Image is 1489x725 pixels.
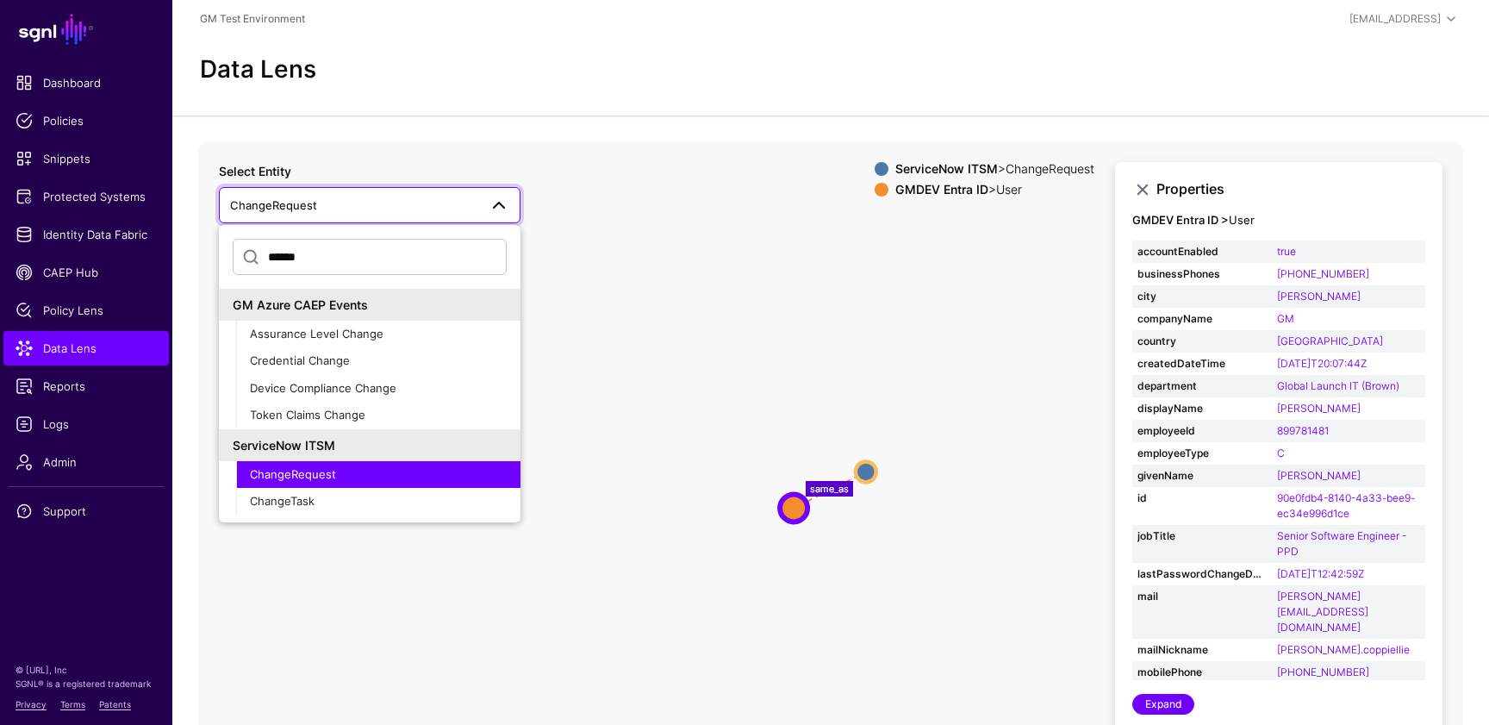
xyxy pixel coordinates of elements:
[1277,357,1367,370] a: [DATE]T20:07:44Z
[16,378,157,395] span: Reports
[3,407,169,441] a: Logs
[16,264,157,281] span: CAEP Hub
[1132,694,1194,715] a: Expand
[3,103,169,138] a: Policies
[1137,378,1267,394] strong: department
[3,445,169,479] a: Admin
[1137,244,1267,259] strong: accountEnabled
[1349,11,1441,27] div: [EMAIL_ADDRESS]
[1137,468,1267,484] strong: givenName
[1277,379,1399,392] a: Global Launch IT (Brown)
[1277,491,1415,520] a: 90e0fdb4-8140-4a33-bee9-ec34e996d1ce
[3,369,169,403] a: Reports
[233,296,507,314] div: GM Azure CAEP Events
[16,699,47,709] a: Privacy
[1156,181,1425,197] h3: Properties
[1277,402,1361,415] a: [PERSON_NAME]
[1137,491,1267,506] strong: id
[233,436,507,454] div: ServiceNow ITSM
[1137,401,1267,416] strong: displayName
[1277,334,1383,347] a: [GEOGRAPHIC_DATA]
[1137,446,1267,461] strong: employeeType
[236,461,520,489] button: ChangeRequest
[1132,214,1425,228] h4: User
[3,217,169,252] a: Identity Data Fabric
[3,293,169,328] a: Policy Lens
[1137,423,1267,439] strong: employeeId
[16,188,157,205] span: Protected Systems
[250,408,365,422] span: Token Claims Change
[1277,529,1406,558] a: Senior Software Engineer - PPD
[236,488,520,516] button: ChangeTask
[1132,213,1229,227] strong: GMDEV Entra ID >
[1277,643,1410,656] a: [PERSON_NAME].coppiellie
[1137,266,1267,282] strong: businessPhones
[1137,289,1267,304] strong: city
[1277,567,1364,580] a: [DATE]T12:42:59Z
[16,677,157,691] p: SGNL® is a registered trademark
[3,179,169,214] a: Protected Systems
[236,347,520,375] button: Credential Change
[1277,666,1369,678] a: [PHONE_NUMBER]
[895,161,998,176] strong: ServiceNow ITSM
[250,494,315,508] span: ChangeTask
[1137,311,1267,327] strong: companyName
[3,331,169,366] a: Data Lens
[16,150,157,167] span: Snippets
[892,183,1098,197] div: > User
[1137,589,1267,604] strong: mail
[230,198,317,212] span: ChangeRequest
[16,503,157,520] span: Support
[1277,424,1329,437] a: 899781481
[1277,469,1361,482] a: [PERSON_NAME]
[16,340,157,357] span: Data Lens
[250,381,396,395] span: Device Compliance Change
[10,10,162,48] a: SGNL
[1137,642,1267,658] strong: mailNickname
[16,663,157,677] p: © [URL], Inc
[892,162,1098,176] div: > ChangeRequest
[1277,245,1296,258] a: true
[1137,528,1267,544] strong: jobTitle
[1137,566,1267,582] strong: lastPasswordChangeDateTime
[1137,334,1267,349] strong: country
[16,302,157,319] span: Policy Lens
[3,255,169,290] a: CAEP Hub
[250,353,350,367] span: Credential Change
[250,327,383,341] span: Assurance Level Change
[16,416,157,433] span: Logs
[895,182,988,197] strong: GMDEV Entra ID
[1137,665,1267,680] strong: mobilePhone
[200,12,305,25] a: GM Test Environment
[810,483,849,495] text: same_as
[3,66,169,100] a: Dashboard
[1277,267,1369,280] a: [PHONE_NUMBER]
[1277,312,1294,325] a: GM
[99,699,131,709] a: Patents
[236,402,520,429] button: Token Claims Change
[1277,290,1361,303] a: [PERSON_NAME]
[236,375,520,403] button: Device Compliance Change
[1137,356,1267,372] strong: createdDateTime
[16,74,157,91] span: Dashboard
[16,226,157,243] span: Identity Data Fabric
[3,141,169,176] a: Snippets
[1277,447,1285,459] a: C
[16,453,157,471] span: Admin
[236,321,520,348] button: Assurance Level Change
[219,162,291,180] label: Select Entity
[1277,590,1368,634] a: [PERSON_NAME][EMAIL_ADDRESS][DOMAIN_NAME]
[60,699,85,709] a: Terms
[16,112,157,129] span: Policies
[250,467,336,481] span: ChangeRequest
[200,55,316,84] h2: Data Lens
